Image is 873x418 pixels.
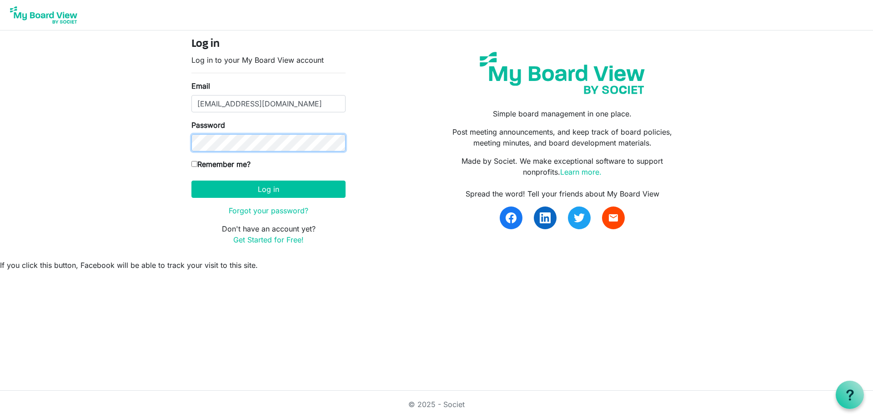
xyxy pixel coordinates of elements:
[191,161,197,167] input: Remember me?
[229,206,308,215] a: Forgot your password?
[608,212,619,223] span: email
[602,206,625,229] a: email
[574,212,585,223] img: twitter.svg
[191,181,346,198] button: Log in
[191,120,225,131] label: Password
[191,223,346,245] p: Don't have an account yet?
[473,45,652,101] img: my-board-view-societ.svg
[443,156,682,177] p: Made by Societ. We make exceptional software to support nonprofits.
[540,212,551,223] img: linkedin.svg
[191,159,251,170] label: Remember me?
[191,81,210,91] label: Email
[506,212,517,223] img: facebook.svg
[443,188,682,199] div: Spread the word! Tell your friends about My Board View
[191,55,346,65] p: Log in to your My Board View account
[7,4,80,26] img: My Board View Logo
[443,108,682,119] p: Simple board management in one place.
[443,126,682,148] p: Post meeting announcements, and keep track of board policies, meeting minutes, and board developm...
[233,235,304,244] a: Get Started for Free!
[191,38,346,51] h4: Log in
[560,167,602,176] a: Learn more.
[408,400,465,409] a: © 2025 - Societ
